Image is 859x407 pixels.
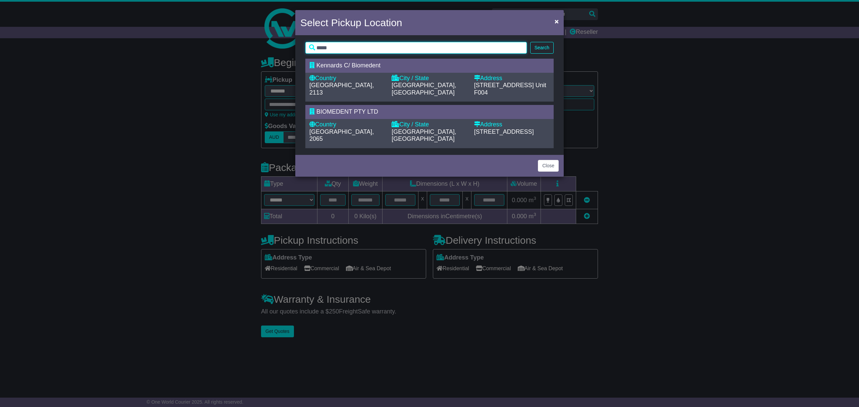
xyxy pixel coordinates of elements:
[474,82,546,96] span: Unit F004
[392,121,467,128] div: City / State
[551,14,562,28] button: Close
[300,15,402,30] h4: Select Pickup Location
[474,121,550,128] div: Address
[392,75,467,82] div: City / State
[392,82,456,96] span: [GEOGRAPHIC_DATA], [GEOGRAPHIC_DATA]
[309,128,374,142] span: [GEOGRAPHIC_DATA], 2065
[474,82,534,89] span: [STREET_ADDRESS]
[316,108,378,115] span: BIOMEDENT PTY LTD
[538,160,559,172] button: Close
[309,121,385,128] div: Country
[555,17,559,25] span: ×
[474,75,550,82] div: Address
[474,128,534,135] span: [STREET_ADDRESS]
[392,128,456,142] span: [GEOGRAPHIC_DATA], [GEOGRAPHIC_DATA]
[309,82,374,96] span: [GEOGRAPHIC_DATA], 2113
[316,62,381,69] span: Kennards C/ Biomedent
[530,42,554,54] button: Search
[309,75,385,82] div: Country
